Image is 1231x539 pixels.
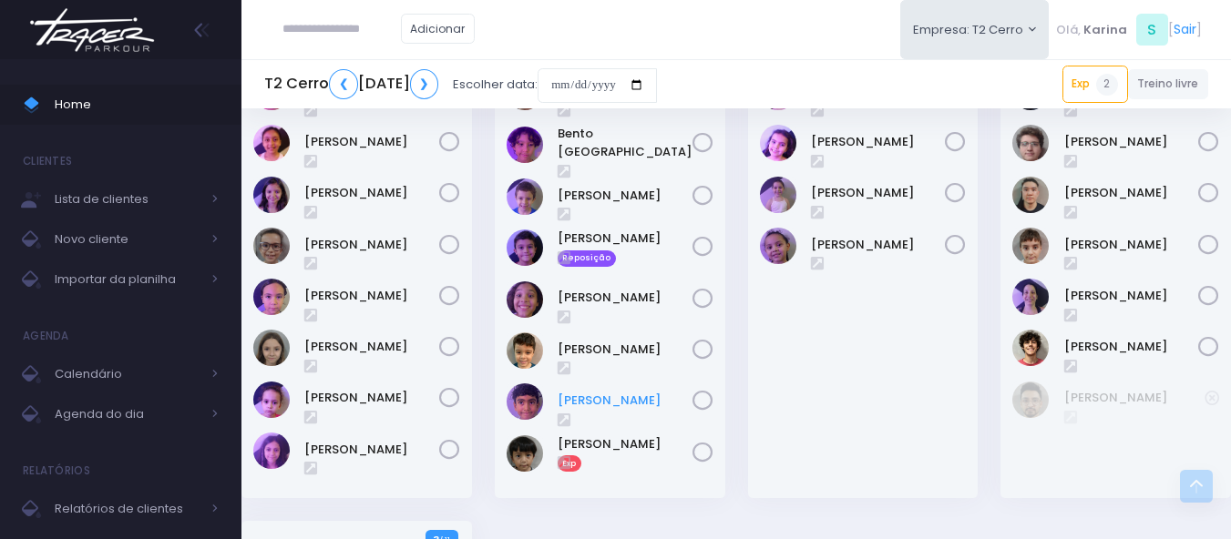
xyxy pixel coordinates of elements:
a: [PERSON_NAME] [1064,287,1199,305]
img: Heloisa aleixo [760,125,796,161]
span: Olá, [1056,21,1081,39]
span: Lista de clientes [55,188,200,211]
img: Kauâ Alves de Rezende [507,332,543,369]
a: Exp2 [1062,66,1128,102]
a: [PERSON_NAME] [558,435,692,453]
img: Vivian Damas Carneiro [760,228,796,264]
a: Treino livre [1128,69,1209,99]
a: [PERSON_NAME] [558,341,692,359]
img: Ravi Sankarankutty [1012,381,1049,418]
a: Adicionar [401,14,476,44]
img: Tais Martins [1012,279,1049,315]
a: [PERSON_NAME] [1064,389,1205,407]
img: Thomas Gaidys [1012,330,1049,366]
a: ❯ [410,69,439,99]
a: [PERSON_NAME] [1064,236,1199,254]
img: Pietra Sanchez Rodrigues [253,432,290,469]
a: [PERSON_NAME] [304,184,439,202]
span: Importar da planilha [55,268,200,291]
a: [PERSON_NAME] [304,133,439,151]
a: [PERSON_NAME] [558,187,692,205]
a: ❮ [329,69,358,99]
span: Reposição [558,250,616,267]
a: Bento [GEOGRAPHIC_DATA] [558,125,692,160]
a: [PERSON_NAME] [1064,338,1199,356]
span: 2 [1096,74,1118,96]
img: Lais Silvestre Perez da Silva [760,177,796,213]
img: Cauê Sanchez [507,178,543,215]
a: [PERSON_NAME] [304,338,439,356]
span: Home [55,93,219,117]
a: [PERSON_NAME] [304,287,439,305]
a: [PERSON_NAME] [558,229,692,248]
img: Nicole Laurentino [253,381,290,418]
a: [PERSON_NAME] [811,133,946,151]
span: S [1136,14,1168,46]
h4: Agenda [23,318,69,354]
img: MARIA LUIZA SILVA DE OLIVEIRA [253,228,290,264]
span: Relatórios de clientes [55,497,200,521]
img: Guilherme Sato [1012,177,1049,213]
span: Agenda do dia [55,402,200,426]
a: [PERSON_NAME] [811,184,946,202]
img: Bento Brasil Torres [507,127,543,163]
img: Gael Guerrero [507,229,543,266]
a: Sair [1174,20,1196,39]
a: [PERSON_NAME] [304,389,439,407]
h4: Clientes [23,143,72,179]
h4: Relatórios [23,453,90,489]
div: [ ] [1049,9,1208,50]
a: [PERSON_NAME] [1064,184,1199,202]
img: THEO ALVES FERREIRA [507,383,543,420]
span: Novo cliente [55,228,200,251]
img: Laura meirelles de almeida [253,177,290,213]
h5: T2 Cerro [DATE] [264,69,438,99]
span: Karina [1083,21,1127,39]
div: Escolher data: [264,64,657,106]
a: [PERSON_NAME] [304,236,439,254]
a: [PERSON_NAME] [811,236,946,254]
span: Calendário [55,362,200,386]
img: Marcela Esteves Martins [253,279,290,315]
a: [PERSON_NAME] [304,441,439,459]
img: Erick Finger [1012,125,1049,161]
img: Heitor Martins Marques [1012,228,1049,264]
img: Natalia Sportello [253,330,290,366]
a: [PERSON_NAME] [1064,133,1199,151]
img: Isabela Vilas Boas Rocha [253,125,290,161]
a: [PERSON_NAME] [558,392,692,410]
img: Vitor Raoni Okada de Oliveira [507,435,543,472]
img: João Mourão [507,281,543,318]
a: [PERSON_NAME] [558,289,692,307]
